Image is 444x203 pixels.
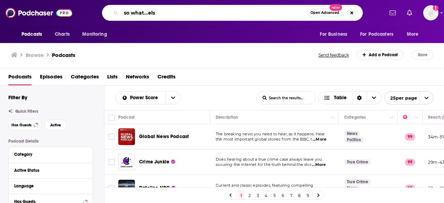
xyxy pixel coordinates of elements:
[216,183,314,188] span: Current and classic episodes, featuring compelling
[8,71,32,85] a: Podcasts
[313,137,326,142] span: ...More
[310,11,339,15] span: Open Advanced
[50,28,74,41] a: Charts
[40,71,62,85] span: Episodes
[360,29,393,39] span: For Podcasters
[412,50,433,60] button: Save
[14,184,83,188] div: Language
[77,28,116,41] button: open menu
[14,166,87,175] button: Active Status
[118,180,135,196] img: Dateline NBC
[320,29,347,39] span: For Business
[14,150,87,159] button: Category
[14,181,87,190] button: Language
[216,157,322,162] span: Does hearing about a true crime case always leave you
[344,137,364,143] a: Politics
[352,92,367,104] div: Sort Direction
[271,191,278,200] a: 5
[328,113,337,122] button: Column Actions
[304,191,311,200] a: 9
[216,132,325,136] span: The breaking news you need to hear, as it happens. Hear
[139,185,176,192] a: Dateline NBC
[246,191,253,200] a: 2
[22,29,42,39] span: Podcasts
[407,29,419,39] span: More
[116,91,181,104] h2: Choose List sort
[107,71,118,85] a: Lists
[71,71,99,85] a: Categories
[307,9,342,17] button: Open AdvancedNew
[14,152,83,157] div: Category
[50,123,61,127] span: Active
[405,159,415,166] p: 99
[279,191,286,200] a: 6
[423,5,438,20] button: Show profile menu
[82,29,107,39] span: Monitoring
[216,162,311,167] span: scouring the internet for the truth behind the stor
[11,123,32,127] span: Has Guests
[118,128,135,145] a: Global News Podcast
[412,113,421,122] button: Column Actions
[344,113,366,121] div: Categories
[387,7,399,19] a: Show notifications dropdown
[344,179,371,185] a: True Crime
[14,168,83,173] div: Active Status
[166,92,180,104] button: open menu
[330,4,342,11] span: New
[296,191,303,200] a: 8
[130,95,160,100] span: Power Score
[334,95,347,100] span: Table
[102,5,363,21] div: Search podcasts, credits, & more...
[109,185,115,191] span: Toggle select row
[357,50,404,60] a: Add a Podcast
[126,71,149,85] a: Networks
[8,119,42,130] button: Has Guests
[139,133,189,140] a: Global News Podcast
[55,29,70,39] span: Charts
[44,119,67,130] button: Active
[139,159,169,165] span: Crime Junkie
[238,191,245,200] a: 1
[157,71,176,85] a: Credits
[139,134,189,139] span: Global News Podcast
[121,7,307,18] input: Search podcasts, credits, & more...
[316,52,351,58] button: Send feedback
[405,185,415,192] p: 99
[387,113,396,122] button: Column Actions
[254,191,261,200] a: 3
[26,52,44,58] h3: Browse
[384,91,433,104] button: open menu
[216,137,312,142] span: the most important global stories from the BBC, t
[118,154,135,170] img: Crime Junkie
[318,91,382,104] button: Choose View
[288,191,294,200] a: 7
[52,52,75,58] a: Podcasts
[344,131,360,136] a: News
[139,159,175,166] a: Crime Junkie
[423,5,438,20] span: Logged in as BenLaurro
[15,109,38,114] span: Quick Filters
[356,28,403,41] button: open menu
[118,113,135,121] div: Podcast
[405,133,415,140] p: 99
[404,7,415,19] a: Show notifications dropdown
[403,113,413,121] div: Power Score
[17,28,51,41] button: open menu
[6,6,72,19] a: Podchaser - Follow, Share and Rate Podcasts
[433,5,438,11] svg: Add a profile image
[315,28,356,41] button: open menu
[216,113,238,121] div: Description
[8,94,27,101] h2: Filter By
[312,162,326,168] span: ...More
[385,93,417,103] span: 25 per page
[139,185,170,191] span: Dateline NBC
[109,159,115,165] span: Toggle select row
